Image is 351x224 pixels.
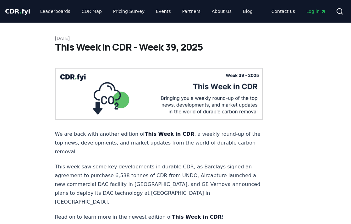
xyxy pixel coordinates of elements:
span: . [19,8,22,15]
a: Blog [238,6,258,17]
strong: This Week in CDR [145,131,195,137]
a: Log in [301,6,331,17]
p: Read on to learn more in the newest edition of ! [55,213,263,221]
img: blog post image [55,68,263,120]
p: We are back with another edition of , a weekly round-up of the top news, developments, and market... [55,130,263,156]
nav: Main [35,6,258,17]
a: Leaderboards [35,6,75,17]
nav: Main [266,6,331,17]
a: CDR.fyi [5,7,30,16]
a: About Us [207,6,237,17]
strong: This Week in CDR [172,214,222,220]
p: [DATE] [55,35,296,41]
span: Log in [306,8,326,14]
a: Events [151,6,176,17]
a: Partners [177,6,206,17]
a: Contact us [266,6,300,17]
h1: This Week in CDR - Week 39, 2025 [55,41,296,53]
p: This week saw some key developments in durable CDR, as Barclays signed an agreement to purchase 6... [55,162,263,206]
a: CDR Map [77,6,107,17]
a: Pricing Survey [108,6,150,17]
span: CDR fyi [5,8,30,15]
